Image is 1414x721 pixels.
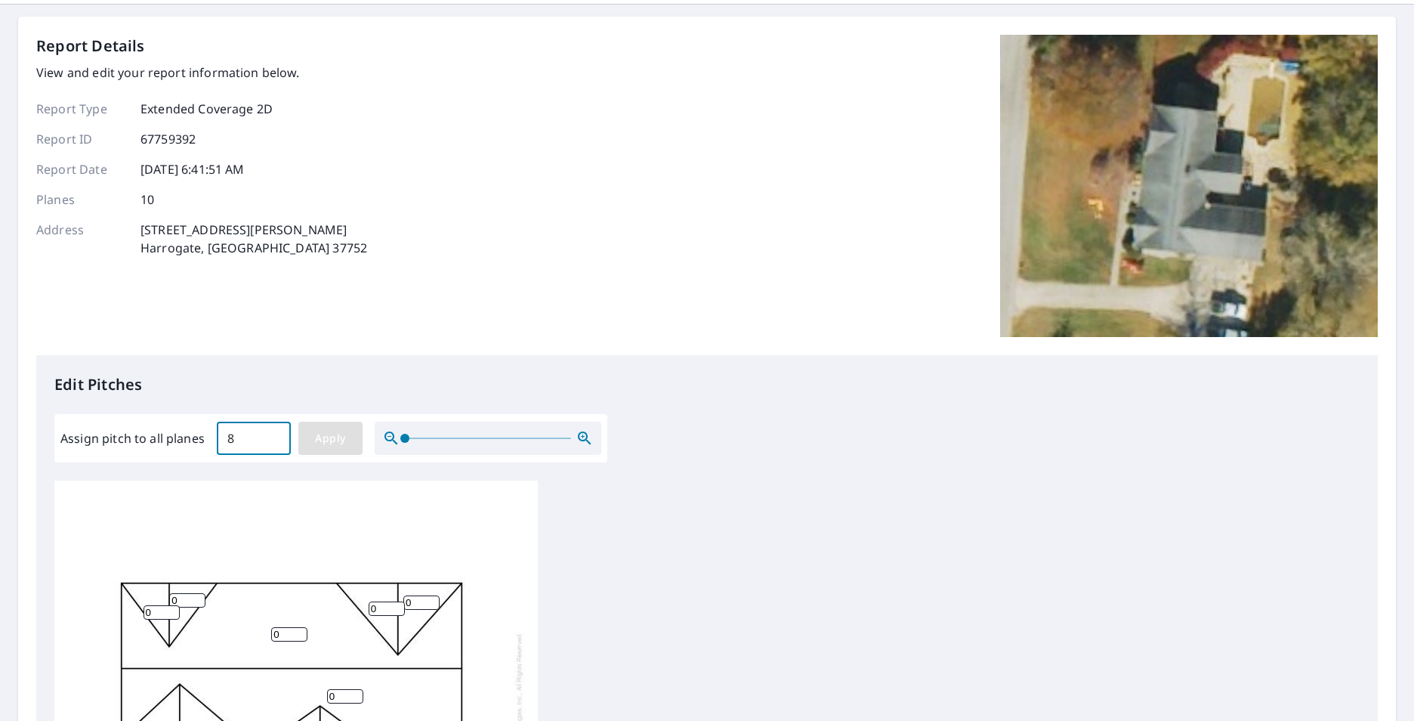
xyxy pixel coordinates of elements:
p: Edit Pitches [54,373,1360,396]
p: [STREET_ADDRESS][PERSON_NAME] Harrogate, [GEOGRAPHIC_DATA] 37752 [140,221,367,257]
p: [DATE] 6:41:51 AM [140,160,245,178]
p: 67759392 [140,130,196,148]
p: Extended Coverage 2D [140,100,273,118]
p: View and edit your report information below. [36,63,367,82]
label: Assign pitch to all planes [60,429,205,447]
p: Address [36,221,127,257]
p: Report Date [36,160,127,178]
input: 00.0 [217,417,291,460]
p: Report Details [36,35,145,57]
p: Report ID [36,130,127,148]
p: Planes [36,190,127,209]
p: Report Type [36,100,127,118]
p: 10 [140,190,154,209]
button: Apply [298,422,363,455]
span: Apply [310,429,350,448]
img: Top image [1000,35,1378,337]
